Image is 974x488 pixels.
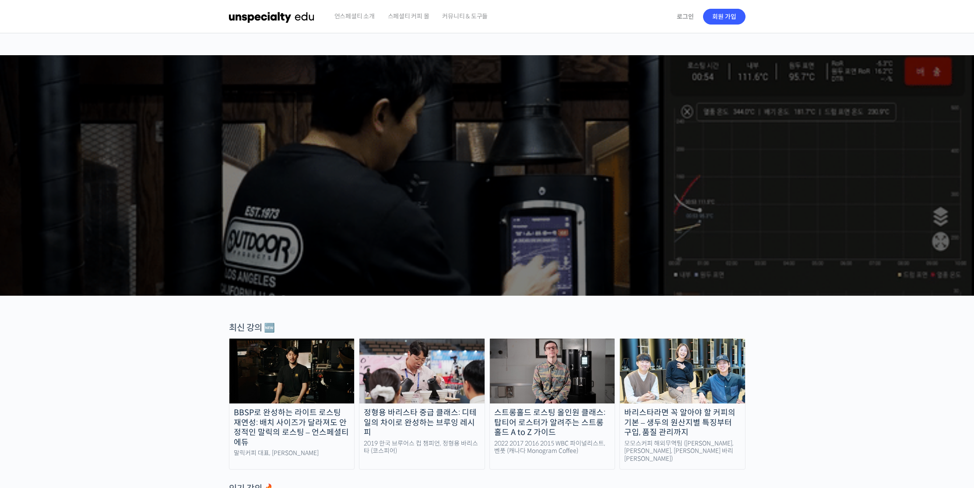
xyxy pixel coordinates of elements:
a: 로그인 [672,7,699,27]
div: BBSP로 완성하는 라이트 로스팅 재연성: 배치 사이즈가 달라져도 안정적인 말릭의 로스팅 – 언스페셜티 에듀 [229,408,355,447]
div: 최신 강의 🆕 [229,322,745,334]
a: BBSP로 완성하는 라이트 로스팅 재연성: 배치 사이즈가 달라져도 안정적인 말릭의 로스팅 – 언스페셜티 에듀 말릭커피 대표, [PERSON_NAME] [229,338,355,470]
img: malic-roasting-class_course-thumbnail.jpg [229,339,355,403]
a: 바리스타라면 꼭 알아야 할 커피의 기본 – 생두의 원산지별 특징부터 구입, 품질 관리까지 모모스커피 해외무역팀 ([PERSON_NAME], [PERSON_NAME], [PER... [619,338,745,470]
p: [PERSON_NAME]을 다하는 당신을 위해, 최고와 함께 만든 커피 클래스 [9,134,966,178]
img: stronghold-roasting_course-thumbnail.jpg [490,339,615,403]
div: 정형용 바리스타 중급 클래스: 디테일의 차이로 완성하는 브루잉 레시피 [359,408,485,438]
div: 바리스타라면 꼭 알아야 할 커피의 기본 – 생두의 원산지별 특징부터 구입, 품질 관리까지 [620,408,745,438]
a: 회원 가입 [703,9,745,25]
p: 시간과 장소에 구애받지 않고, 검증된 커리큘럼으로 [9,182,966,194]
img: advanced-brewing_course-thumbnail.jpeg [359,339,485,403]
div: 2022 2017 2016 2015 WBC 파이널리스트, 벤풋 (캐나다 Monogram Coffee) [490,440,615,455]
img: momos_course-thumbnail.jpg [620,339,745,403]
div: 말릭커피 대표, [PERSON_NAME] [229,449,355,457]
div: 스트롱홀드 로스팅 올인원 클래스: 탑티어 로스터가 알려주는 스트롱홀드 A to Z 가이드 [490,408,615,438]
a: 스트롱홀드 로스팅 올인원 클래스: 탑티어 로스터가 알려주는 스트롱홀드 A to Z 가이드 2022 2017 2016 2015 WBC 파이널리스트, 벤풋 (캐나다 Monogra... [489,338,615,470]
div: 2019 한국 브루어스 컵 챔피언, 정형용 바리스타 (코스피어) [359,440,485,455]
div: 모모스커피 해외무역팀 ([PERSON_NAME], [PERSON_NAME], [PERSON_NAME] 바리[PERSON_NAME]) [620,440,745,463]
a: 정형용 바리스타 중급 클래스: 디테일의 차이로 완성하는 브루잉 레시피 2019 한국 브루어스 컵 챔피언, 정형용 바리스타 (코스피어) [359,338,485,470]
